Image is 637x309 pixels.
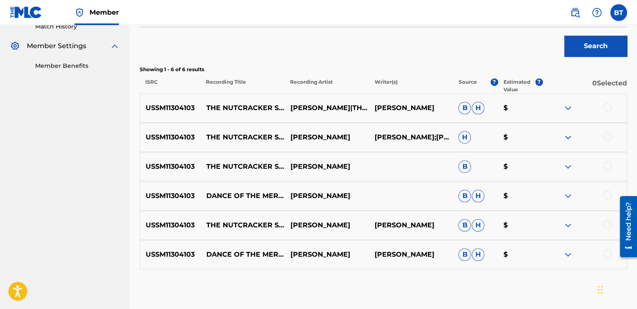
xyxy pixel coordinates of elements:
p: [PERSON_NAME]|THE [PERSON_NAME] [285,103,369,113]
p: [PERSON_NAME] [285,220,369,230]
iframe: Resource Center [614,193,637,260]
img: expand [563,220,573,230]
p: DANCE OF THE MERLITONS [201,191,285,201]
span: Member [90,8,119,17]
p: THE NUTCRACKER SUITE: DANCE OF THE MERLITONS [201,220,285,230]
span: Member Settings [27,41,86,51]
p: $ [498,250,542,260]
p: [PERSON_NAME] [369,220,453,230]
p: USSM11304103 [140,191,201,201]
p: USSM11304103 [140,250,201,260]
p: Writer(s) [369,78,453,93]
p: [PERSON_NAME] [285,250,369,260]
p: 0 Selected [543,78,627,93]
div: Help [588,4,605,21]
img: MLC Logo [10,6,42,18]
p: [PERSON_NAME] [285,132,369,142]
span: H [472,190,484,202]
img: expand [563,250,573,260]
img: help [592,8,602,18]
div: User Menu [610,4,627,21]
span: B [458,190,471,202]
img: expand [563,191,573,201]
img: expand [563,162,573,172]
span: H [472,248,484,261]
span: H [472,102,484,114]
span: B [458,160,471,173]
img: expand [563,132,573,142]
img: expand [563,103,573,113]
p: USSM11304103 [140,103,201,113]
button: Search [564,36,627,57]
p: THE NUTCRACKER SUITE: DANCE OF THE MERLITONS [201,132,285,142]
p: [PERSON_NAME] [369,250,453,260]
div: Drag [598,277,603,302]
p: [PERSON_NAME] [285,162,369,172]
p: [PERSON_NAME] [285,191,369,201]
a: Match History [35,22,120,31]
span: ? [535,78,543,86]
p: Source [459,78,477,93]
span: B [458,102,471,114]
p: THE NUTCRACKER SUITE, OP. 71A: DANCE OF THE MERLITONS [201,103,285,113]
span: B [458,248,471,261]
span: B [458,219,471,232]
p: THE NUTCRACKER SUITE: DANCE OF THE MERLITONS [201,162,285,172]
p: DANCE OF THE MERLITONS [201,250,285,260]
p: Recording Title [200,78,285,93]
p: $ [498,162,542,172]
p: $ [498,191,542,201]
p: Recording Artist [285,78,369,93]
p: $ [498,103,542,113]
img: Top Rightsholder [74,8,85,18]
img: expand [110,41,120,51]
iframe: Chat Widget [595,269,637,309]
p: USSM11304103 [140,162,201,172]
p: [PERSON_NAME] [369,103,453,113]
img: search [570,8,580,18]
p: $ [498,132,542,142]
a: Member Benefits [35,62,120,70]
p: Estimated Value [503,78,535,93]
p: ISRC [140,78,200,93]
span: H [472,219,484,232]
p: $ [498,220,542,230]
span: H [458,131,471,144]
p: USSM11304103 [140,132,201,142]
p: USSM11304103 [140,220,201,230]
a: Public Search [567,4,583,21]
p: Showing 1 - 6 of 6 results [140,66,627,73]
img: Member Settings [10,41,20,51]
span: ? [491,78,498,86]
p: [PERSON_NAME];[PERSON_NAME] [PERSON_NAME] [369,132,453,142]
